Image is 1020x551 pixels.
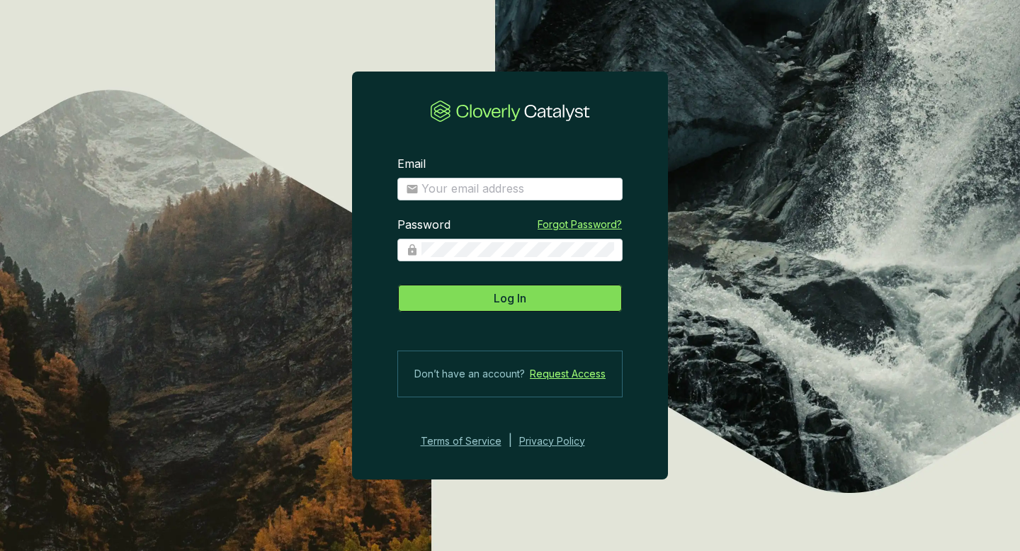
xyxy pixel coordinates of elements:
a: Terms of Service [416,433,501,450]
label: Email [397,157,426,172]
label: Password [397,217,450,233]
a: Forgot Password? [538,217,622,232]
a: Privacy Policy [519,433,604,450]
button: Log In [397,284,623,312]
span: Log In [494,290,526,307]
a: Request Access [530,365,606,382]
input: Email [421,181,614,197]
input: Password [421,242,614,258]
div: | [509,433,512,450]
span: Don’t have an account? [414,365,525,382]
